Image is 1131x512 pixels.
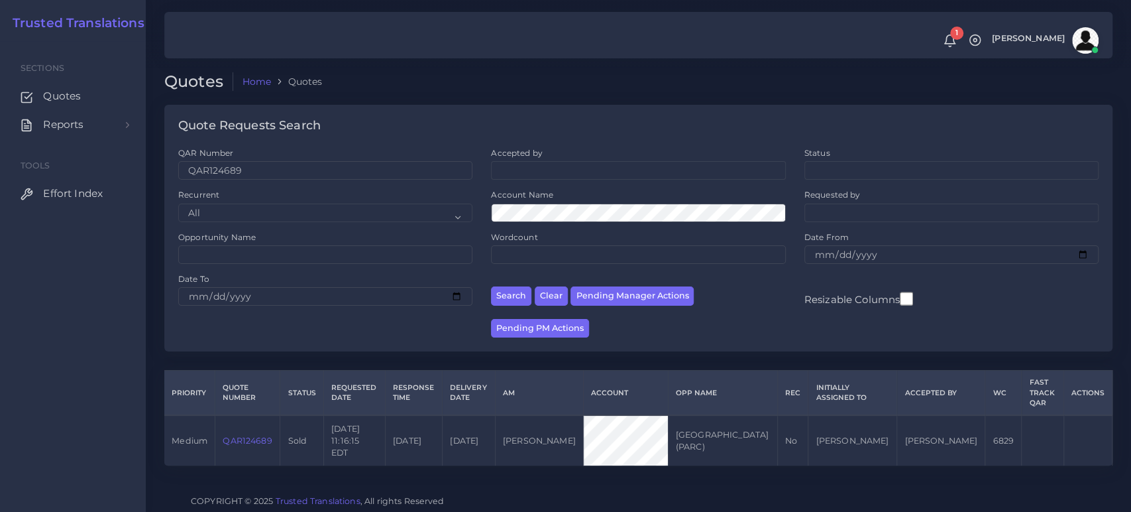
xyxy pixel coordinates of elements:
[777,371,808,416] th: REC
[178,231,256,243] label: Opportunity Name
[985,27,1103,54] a: [PERSON_NAME]avatar
[323,371,385,416] th: Requested Date
[215,371,280,416] th: Quote Number
[583,371,668,416] th: Account
[271,75,322,88] li: Quotes
[1063,371,1112,416] th: Actions
[897,415,985,466] td: [PERSON_NAME]
[360,494,445,508] span: , All rights Reserved
[804,231,849,243] label: Date From
[443,415,495,466] td: [DATE]
[443,371,495,416] th: Delivery Date
[808,415,897,466] td: [PERSON_NAME]
[43,89,81,103] span: Quotes
[897,371,985,416] th: Accepted by
[491,231,537,243] label: Wordcount
[178,273,209,285] label: Date To
[191,494,445,508] span: COPYRIGHT © 2025
[804,147,830,159] label: Status
[950,27,963,40] span: 1
[1022,371,1063,416] th: Fast Track QAR
[280,415,323,466] td: Sold
[10,180,136,208] a: Effort Index
[491,189,553,200] label: Account Name
[491,319,589,338] button: Pending PM Actions
[495,371,583,416] th: AM
[668,415,777,466] td: [GEOGRAPHIC_DATA] (PARC)
[491,147,543,159] label: Accepted by
[985,415,1022,466] td: 6829
[242,75,272,88] a: Home
[668,371,777,416] th: Opp Name
[570,287,694,306] button: Pending Manager Actions
[777,415,808,466] td: No
[21,63,64,73] span: Sections
[491,287,531,306] button: Search
[808,371,897,416] th: Initially Assigned to
[280,371,323,416] th: Status
[178,119,321,133] h4: Quote Requests Search
[1072,27,1099,54] img: avatar
[535,287,568,306] button: Clear
[21,160,50,170] span: Tools
[3,16,144,31] a: Trusted Translations
[10,82,136,110] a: Quotes
[323,415,385,466] td: [DATE] 11:16:15 EDT
[164,371,215,416] th: Priority
[985,371,1022,416] th: WC
[992,34,1065,43] span: [PERSON_NAME]
[43,186,103,201] span: Effort Index
[495,415,583,466] td: [PERSON_NAME]
[804,290,913,307] label: Resizable Columns
[938,34,961,48] a: 1
[223,436,272,446] a: QAR124689
[10,111,136,139] a: Reports
[43,117,83,132] span: Reports
[385,415,442,466] td: [DATE]
[804,189,861,200] label: Requested by
[276,496,360,506] a: Trusted Translations
[172,436,207,446] span: medium
[178,189,219,200] label: Recurrent
[385,371,442,416] th: Response Time
[164,72,233,92] h2: Quotes
[900,290,913,307] input: Resizable Columns
[178,147,233,159] label: QAR Number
